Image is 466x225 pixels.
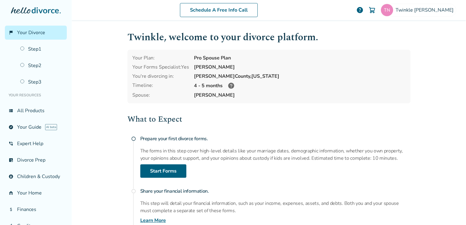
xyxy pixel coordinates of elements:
iframe: Chat Widget [436,196,466,225]
a: phone_in_talkExpert Help [5,137,67,151]
span: AI beta [45,124,57,130]
a: Step2 [16,59,67,73]
a: Learn More [140,217,166,224]
span: view_list [9,108,13,113]
div: Your Forms Specialist: Yes [132,64,189,70]
div: [PERSON_NAME] County, [US_STATE] [194,73,406,80]
div: [PERSON_NAME] [194,64,406,70]
a: Schedule A Free Info Call [180,3,258,17]
span: Your Divorce [17,29,45,36]
div: Your Plan: [132,55,189,61]
span: Spouse: [132,92,189,98]
a: garage_homeYour Home [5,186,67,200]
span: flag_2 [9,30,13,35]
div: Timeline: [132,82,189,89]
a: account_childChildren & Custody [5,170,67,184]
a: flag_2Your Divorce [5,26,67,40]
a: view_listAll Products [5,104,67,118]
a: Step1 [16,42,67,56]
h2: What to Expect [127,113,410,125]
div: You're divorcing in: [132,73,189,80]
h4: Share your financial information. [140,185,410,197]
div: Pro Spouse Plan [194,55,406,61]
h1: Twinkle , welcome to your divorce platform. [127,30,410,45]
a: Step3 [16,75,67,89]
h4: Prepare your first divorce forms. [140,133,410,145]
li: Your Resources [5,89,67,101]
span: attach_money [9,207,13,212]
span: radio_button_unchecked [131,136,136,141]
div: 4 - 5 months [194,82,406,89]
a: list_alt_checkDivorce Prep [5,153,67,167]
span: [PERSON_NAME] [194,92,406,98]
span: garage_home [9,191,13,195]
img: twwinnkle@yahoo.com [381,4,393,16]
span: radio_button_unchecked [131,189,136,194]
a: Start Forms [140,164,186,178]
span: account_child [9,174,13,179]
p: This step will detail your financial information, such as your income, expenses, assets, and debt... [140,200,410,214]
span: list_alt_check [9,158,13,162]
span: phone_in_talk [9,141,13,146]
span: Twinkle [PERSON_NAME] [396,7,456,13]
a: attach_moneyFinances [5,202,67,216]
img: Cart [368,6,376,14]
p: The forms in this step cover high-level details like your marriage dates, demographic information... [140,147,410,162]
span: explore [9,125,13,130]
a: help [356,6,364,14]
a: exploreYour GuideAI beta [5,120,67,134]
